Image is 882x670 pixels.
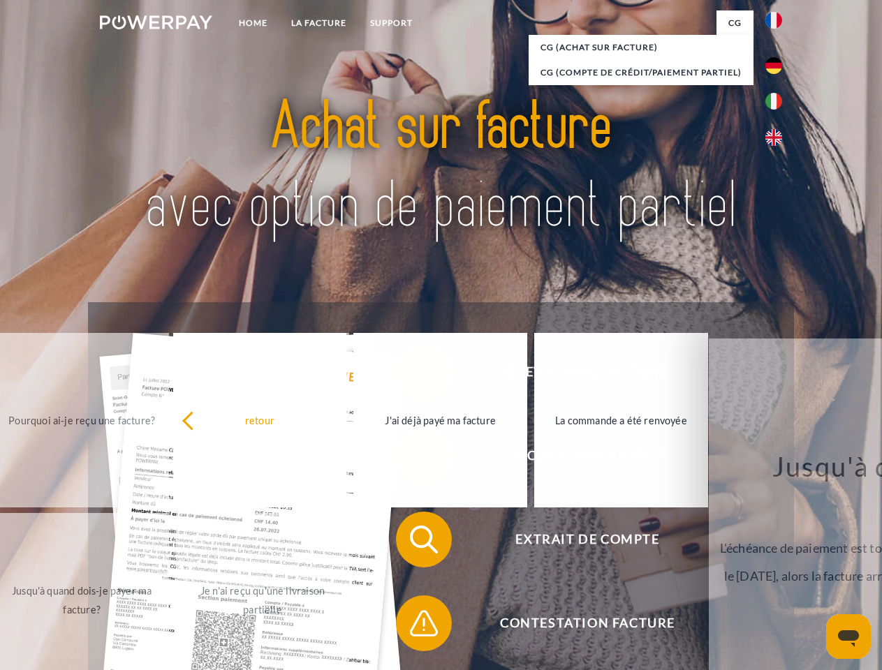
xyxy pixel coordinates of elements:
[406,606,441,641] img: qb_warning.svg
[826,614,871,659] iframe: Bouton de lancement de la fenêtre de messagerie
[543,410,700,429] div: La commande a été renvoyée
[182,410,339,429] div: retour
[358,10,425,36] a: Support
[396,512,759,567] button: Extrait de compte
[227,10,279,36] a: Home
[416,512,758,567] span: Extrait de compte
[133,67,749,267] img: title-powerpay_fr.svg
[716,10,754,36] a: CG
[3,410,161,429] div: Pourquoi ai-je reçu une facture?
[529,35,754,60] a: CG (achat sur facture)
[396,595,759,651] button: Contestation Facture
[529,60,754,85] a: CG (Compte de crédit/paiement partiel)
[765,129,782,146] img: en
[416,595,758,651] span: Contestation Facture
[406,522,441,557] img: qb_search.svg
[3,581,161,619] div: Jusqu'à quand dois-je payer ma facture?
[765,93,782,110] img: it
[279,10,358,36] a: LA FACTURE
[100,15,212,29] img: logo-powerpay-white.svg
[184,581,341,619] div: Je n'ai reçu qu'une livraison partielle
[765,12,782,29] img: fr
[765,57,782,74] img: de
[362,410,519,429] div: J'ai déjà payé ma facture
